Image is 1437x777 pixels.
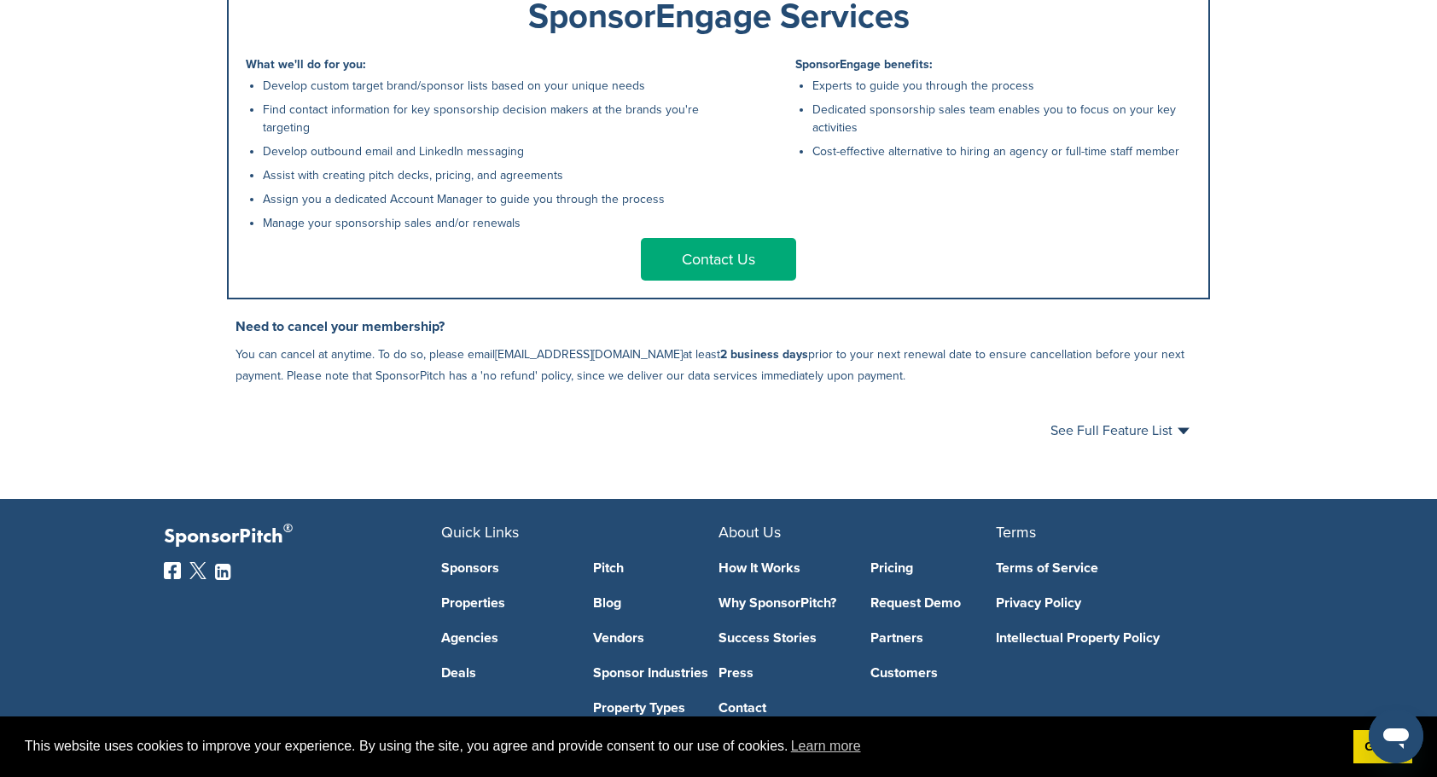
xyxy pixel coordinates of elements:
li: Assign you a dedicated Account Manager to guide you through the process [263,190,710,208]
p: You can cancel at anytime. To do so, please email at least prior to your next renewal date to ens... [236,344,1210,386]
a: learn more about cookies [788,734,864,759]
li: Develop outbound email and LinkedIn messaging [263,142,710,160]
b: What we'll do for you: [246,57,366,72]
a: Intellectual Property Policy [996,631,1248,645]
span: Quick Links [441,523,519,542]
a: Deals [441,666,567,680]
a: Properties [441,596,567,610]
li: Manage your sponsorship sales and/or renewals [263,214,710,232]
p: SponsorPitch [164,525,441,549]
a: Sponsors [441,561,567,575]
a: Contact Us [641,238,796,281]
img: Facebook [164,562,181,579]
a: [EMAIL_ADDRESS][DOMAIN_NAME] [495,347,683,362]
a: dismiss cookie message [1353,730,1412,764]
a: Success Stories [718,631,845,645]
li: Assist with creating pitch decks, pricing, and agreements [263,166,710,184]
a: How It Works [718,561,845,575]
li: Experts to guide you through the process [812,77,1191,95]
a: Agencies [441,631,567,645]
a: Privacy Policy [996,596,1248,610]
a: Pricing [870,561,997,575]
span: This website uses cookies to improve your experience. By using the site, you agree and provide co... [25,734,1340,759]
a: Sponsor Industries [593,666,719,680]
iframe: Button to launch messaging window [1369,709,1423,763]
img: Twitter [189,562,207,579]
a: Partners [870,631,997,645]
span: About Us [718,523,781,542]
b: SponsorEngage benefits: [795,57,933,72]
a: Contact [718,701,845,715]
a: Property Types [593,701,719,715]
b: 2 business days [720,347,808,362]
a: Why SponsorPitch? [718,596,845,610]
li: Develop custom target brand/sponsor lists based on your unique needs [263,77,710,95]
a: Request Demo [870,596,997,610]
a: Pitch [593,561,719,575]
a: Customers [870,666,997,680]
a: Vendors [593,631,719,645]
li: Cost-effective alternative to hiring an agency or full-time staff member [812,142,1191,160]
a: Blog [593,596,719,610]
a: See Full Feature List [1050,424,1190,438]
span: ® [283,518,293,539]
h3: Need to cancel your membership? [236,316,1210,337]
li: Find contact information for key sponsorship decision makers at the brands you're targeting [263,101,710,136]
li: Dedicated sponsorship sales team enables you to focus on your key activities [812,101,1191,136]
a: Press [718,666,845,680]
span: Terms [996,523,1036,542]
a: Terms of Service [996,561,1248,575]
